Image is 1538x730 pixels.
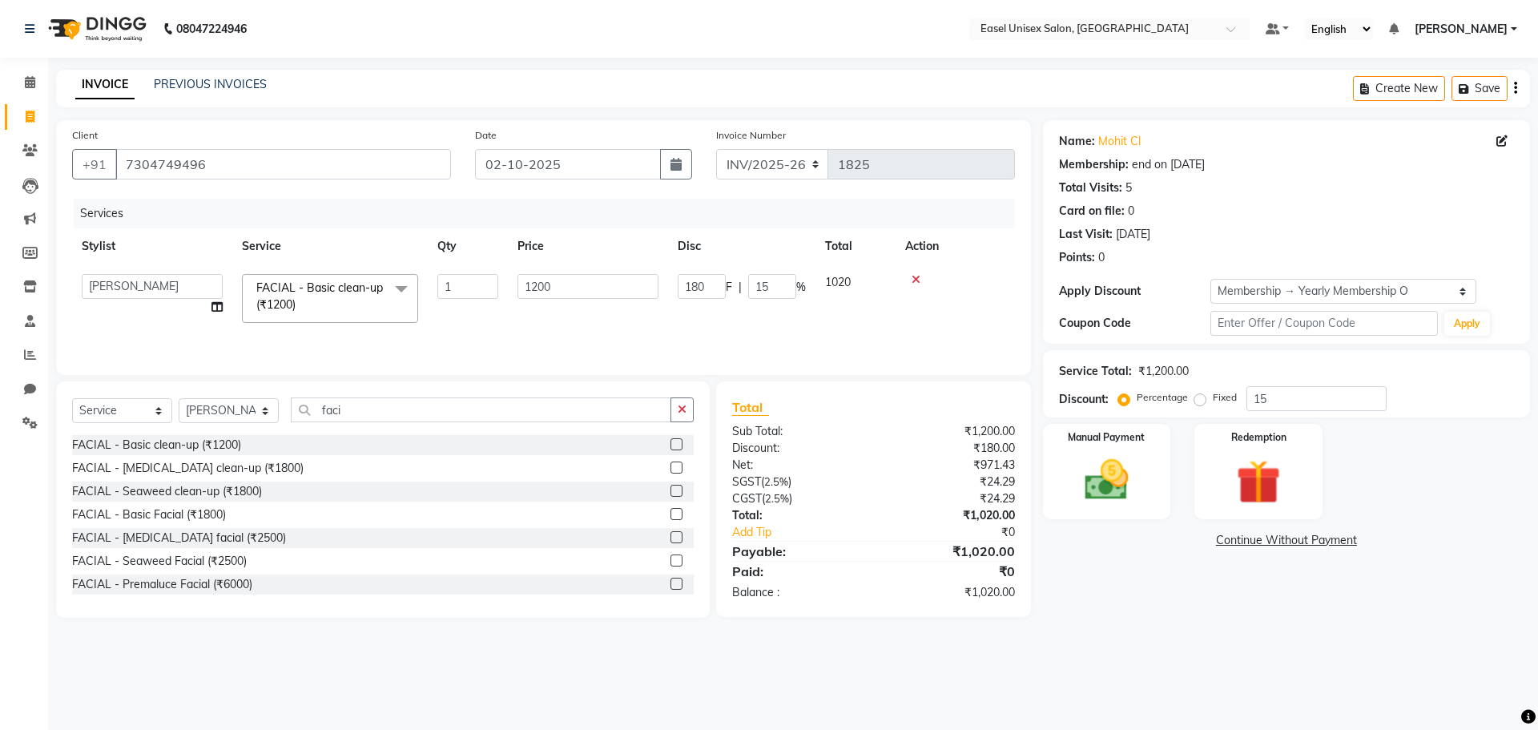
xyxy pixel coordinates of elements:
[732,491,762,506] span: CGST
[1137,390,1188,405] label: Percentage
[764,475,788,488] span: 2.5%
[873,542,1026,561] div: ₹1,020.00
[825,275,851,289] span: 1020
[1353,76,1445,101] button: Create New
[475,128,497,143] label: Date
[765,492,789,505] span: 2.5%
[296,297,303,312] a: x
[232,228,428,264] th: Service
[72,553,247,570] div: FACIAL - Seaweed Facial (₹2500)
[873,423,1026,440] div: ₹1,200.00
[796,279,806,296] span: %
[720,507,873,524] div: Total:
[720,474,873,490] div: ( )
[720,584,873,601] div: Balance :
[1059,226,1113,243] div: Last Visit:
[74,199,1027,228] div: Services
[1059,315,1210,332] div: Coupon Code
[1059,283,1210,300] div: Apply Discount
[1059,249,1095,266] div: Points:
[1210,311,1438,336] input: Enter Offer / Coupon Code
[1098,133,1141,150] a: Mohit Cl
[1068,430,1145,445] label: Manual Payment
[726,279,732,296] span: F
[256,280,383,312] span: FACIAL - Basic clean-up (₹1200)
[115,149,451,179] input: Search by Name/Mobile/Email/Code
[1132,156,1205,173] div: end on [DATE]
[1071,454,1143,506] img: _cash.svg
[1415,21,1508,38] span: [PERSON_NAME]
[720,562,873,581] div: Paid:
[72,483,262,500] div: FACIAL - Seaweed clean-up (₹1800)
[1059,363,1132,380] div: Service Total:
[873,507,1026,524] div: ₹1,020.00
[1128,203,1134,220] div: 0
[72,460,304,477] div: FACIAL - [MEDICAL_DATA] clean-up (₹1800)
[72,149,117,179] button: +91
[72,437,241,454] div: FACIAL - Basic clean-up (₹1200)
[716,128,786,143] label: Invoice Number
[1059,203,1125,220] div: Card on file:
[508,228,668,264] th: Price
[720,490,873,507] div: ( )
[720,423,873,440] div: Sub Total:
[720,542,873,561] div: Payable:
[1059,391,1109,408] div: Discount:
[873,440,1026,457] div: ₹180.00
[41,6,151,51] img: logo
[72,506,226,523] div: FACIAL - Basic Facial (₹1800)
[1046,532,1527,549] a: Continue Without Payment
[720,440,873,457] div: Discount:
[668,228,815,264] th: Disc
[1116,226,1150,243] div: [DATE]
[72,576,252,593] div: FACIAL - Premaluce Facial (₹6000)
[899,524,1026,541] div: ₹0
[154,77,267,91] a: PREVIOUS INVOICES
[732,474,761,489] span: SGST
[1059,133,1095,150] div: Name:
[75,71,135,99] a: INVOICE
[1231,430,1286,445] label: Redemption
[739,279,742,296] span: |
[732,399,769,416] span: Total
[428,228,508,264] th: Qty
[1222,454,1294,510] img: _gift.svg
[1098,249,1105,266] div: 0
[1059,156,1129,173] div: Membership:
[1444,312,1490,336] button: Apply
[1059,179,1122,196] div: Total Visits:
[72,530,286,546] div: FACIAL - [MEDICAL_DATA] facial (₹2500)
[720,524,899,541] a: Add Tip
[720,457,873,474] div: Net:
[1138,363,1189,380] div: ₹1,200.00
[176,6,247,51] b: 08047224946
[1125,179,1132,196] div: 5
[72,228,232,264] th: Stylist
[873,474,1026,490] div: ₹24.29
[873,584,1026,601] div: ₹1,020.00
[873,562,1026,581] div: ₹0
[1213,390,1237,405] label: Fixed
[291,397,671,422] input: Search or Scan
[896,228,1015,264] th: Action
[873,490,1026,507] div: ₹24.29
[873,457,1026,474] div: ₹971.43
[1451,76,1508,101] button: Save
[72,128,98,143] label: Client
[815,228,896,264] th: Total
